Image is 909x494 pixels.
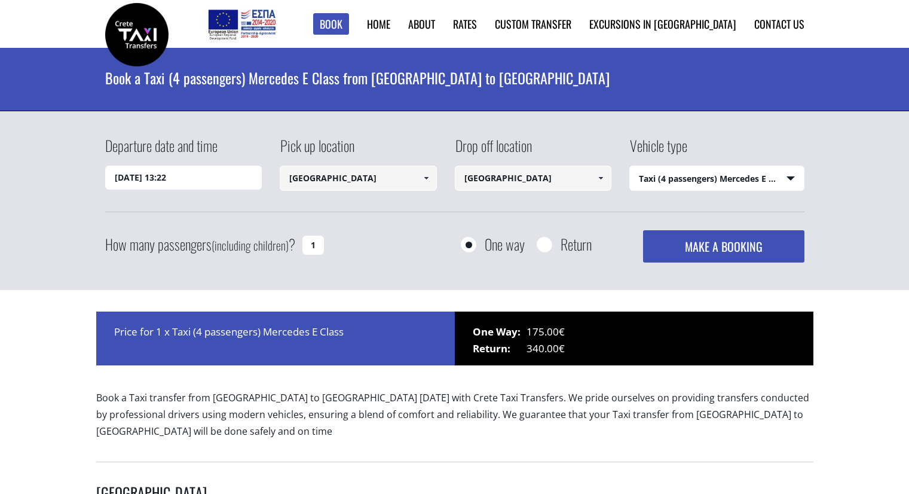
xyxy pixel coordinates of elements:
[473,340,527,357] span: Return:
[561,237,592,252] label: Return
[367,16,390,32] a: Home
[643,230,804,263] button: MAKE A BOOKING
[212,236,289,254] small: (including children)
[629,135,687,166] label: Vehicle type
[280,135,354,166] label: Pick up location
[495,16,571,32] a: Custom Transfer
[473,324,527,340] span: One Way:
[105,27,169,39] a: Crete Taxi Transfers | Book a Taxi transfer from Chania city to Heraklion city | Crete Taxi Trans...
[416,166,436,191] a: Show All Items
[313,13,349,35] a: Book
[105,230,295,260] label: How many passengers ?
[453,16,477,32] a: Rates
[754,16,804,32] a: Contact us
[630,166,804,191] span: Taxi (4 passengers) Mercedes E Class
[408,16,435,32] a: About
[206,6,277,42] img: e-bannersEUERDF180X90.jpg
[105,3,169,66] img: Crete Taxi Transfers | Book a Taxi transfer from Chania city to Heraklion city | Crete Taxi Trans...
[96,312,455,365] div: Price for 1 x Taxi (4 passengers) Mercedes E Class
[455,312,813,365] div: 175.00€ 340.00€
[589,16,736,32] a: Excursions in [GEOGRAPHIC_DATA]
[591,166,611,191] a: Show All Items
[455,135,532,166] label: Drop off location
[485,237,525,252] label: One way
[105,135,218,166] label: Departure date and time
[455,166,612,191] input: Select drop-off location
[280,166,437,191] input: Select pickup location
[96,389,813,450] p: Book a Taxi transfer from [GEOGRAPHIC_DATA] to [GEOGRAPHIC_DATA] [DATE] with Crete Taxi Transfers...
[105,48,804,108] h1: Book a Taxi (4 passengers) Mercedes E Class from [GEOGRAPHIC_DATA] to [GEOGRAPHIC_DATA]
